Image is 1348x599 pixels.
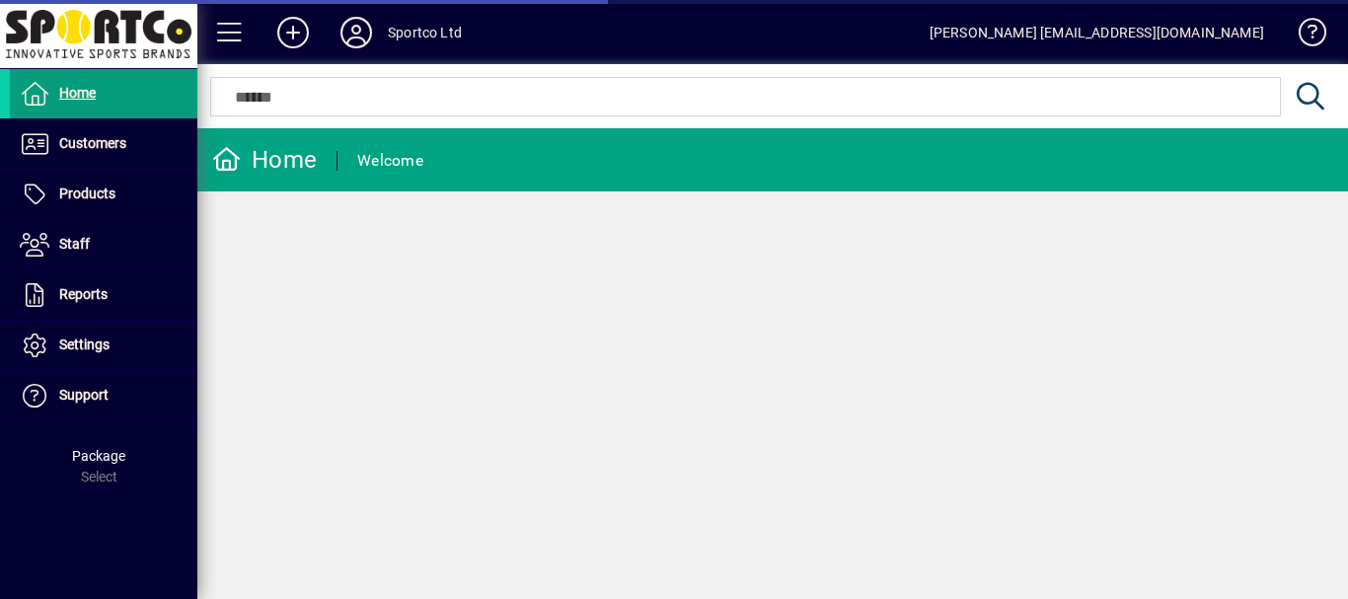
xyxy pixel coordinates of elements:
[388,17,462,48] div: Sportco Ltd
[10,119,197,169] a: Customers
[10,321,197,370] a: Settings
[72,448,125,464] span: Package
[59,85,96,101] span: Home
[59,186,115,201] span: Products
[10,371,197,420] a: Support
[10,170,197,219] a: Products
[59,135,126,151] span: Customers
[930,17,1264,48] div: [PERSON_NAME] [EMAIL_ADDRESS][DOMAIN_NAME]
[212,144,317,176] div: Home
[59,337,110,352] span: Settings
[59,387,109,403] span: Support
[262,15,325,50] button: Add
[10,220,197,269] a: Staff
[325,15,388,50] button: Profile
[59,286,108,302] span: Reports
[59,236,90,252] span: Staff
[1284,4,1323,68] a: Knowledge Base
[10,270,197,320] a: Reports
[357,145,423,177] div: Welcome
